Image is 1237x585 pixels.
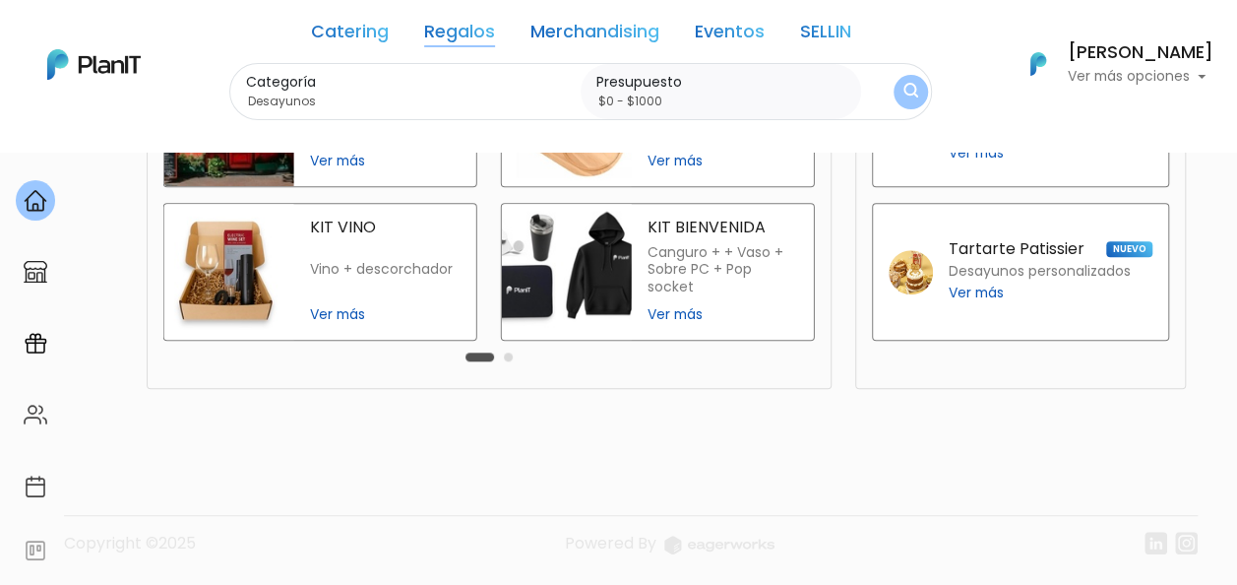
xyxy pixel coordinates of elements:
img: instagram-7ba2a2629254302ec2a9470e65da5de918c9f3c9a63008f8abed3140a32961bf.svg [1175,532,1198,554]
a: Powered By [565,532,774,570]
p: Canguro + + Vaso + Sobre PC + Pop socket [648,244,798,295]
img: search_button-432b6d5273f82d61273b3651a40e1bd1b912527efae98b1b7a1b2c0702e16a8d.svg [903,83,918,101]
p: Vino + descorchador [310,261,461,278]
img: feedback-78b5a0c8f98aac82b08bfc38622c3050aee476f2c9584af64705fc4e61158814.svg [24,539,47,562]
p: KIT VINO [310,220,461,235]
a: Merchandising [530,24,659,47]
span: translation missing: es.layouts.footer.powered_by [565,532,656,554]
img: kit bienvenida [502,204,632,340]
p: Ver más opciones [1068,70,1213,84]
p: Desayunos personalizados [949,265,1131,279]
a: Tartarte Patissier NUEVO Desayunos personalizados Ver más [872,203,1169,341]
h6: [PERSON_NAME] [1068,44,1213,62]
p: Tartarte Patissier [949,241,1084,257]
button: Carousel Page 1 (Current Slide) [465,353,494,361]
button: PlanIt Logo [PERSON_NAME] Ver más opciones [1005,38,1213,90]
a: SELLIN [800,24,851,47]
span: Ver más [310,304,461,325]
span: Ver más [949,143,1004,163]
div: ¿Necesitás ayuda? [101,19,283,57]
img: linkedin-cc7d2dbb1a16aff8e18f147ffe980d30ddd5d9e01409788280e63c91fc390ff4.svg [1144,532,1167,554]
span: NUEVO [1106,241,1151,257]
div: Carousel Pagination [461,345,518,368]
label: Presupuesto [596,72,853,93]
label: Categoría [246,72,573,93]
img: campaigns-02234683943229c281be62815700db0a1741e53638e28bf9629b52c665b00959.svg [24,332,47,356]
a: Regalos [424,24,495,47]
p: Copyright ©2025 [64,532,196,570]
img: marketplace-4ceaa7011d94191e9ded77b95e3339b90024bf715f7c57f8cf31f2d8c509eaba.svg [24,260,47,284]
span: Ver más [949,283,1004,303]
img: calendar-87d922413cdce8b2cf7b7f5f62616a5cf9e4887200fb71536465627b3292af00.svg [24,475,47,498]
img: PlanIt Logo [47,49,141,80]
img: people-662611757002400ad9ed0e3c099ab2801c6687ba6c219adb57efc949bc21e19d.svg [24,403,47,426]
img: tartarte patissier [889,250,933,294]
img: logo_eagerworks-044938b0bf012b96b195e05891a56339191180c2d98ce7df62ca656130a436fa.svg [664,536,774,554]
a: kit vino KIT VINO Vino + descorchador Ver más [163,203,477,341]
a: Eventos [695,24,765,47]
img: PlanIt Logo [1017,42,1060,86]
img: kit vino [164,204,294,340]
span: Ver más [648,151,798,171]
a: kit bienvenida KIT BIENVENIDA Canguro + + Vaso + Sobre PC + Pop socket Ver más [501,203,815,341]
button: Carousel Page 2 [504,353,513,361]
img: home-e721727adea9d79c4d83392d1f703f7f8bce08238fde08b1acbfd93340b81755.svg [24,189,47,213]
span: Ver más [648,304,798,325]
p: KIT BIENVENIDA [648,220,798,235]
a: Catering [311,24,389,47]
span: Ver más [310,151,461,171]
